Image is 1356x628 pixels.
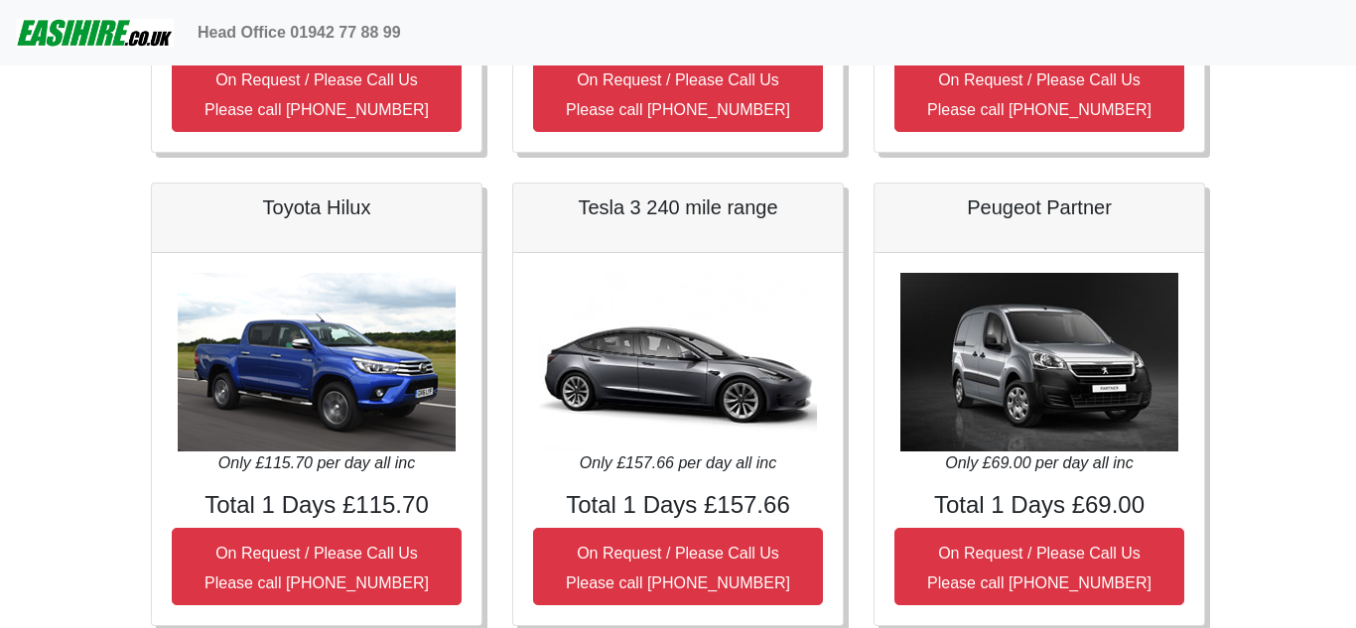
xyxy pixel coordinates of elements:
small: On Request / Please Call Us Please call [PHONE_NUMBER] [566,545,790,591]
b: Head Office 01942 77 88 99 [198,24,401,41]
h5: Peugeot Partner [894,195,1184,219]
h5: Tesla 3 240 mile range [533,195,823,219]
h4: Total 1 Days £157.66 [533,491,823,520]
img: Tesla 3 240 mile range [539,273,817,451]
i: Only £69.00 per day all inc [945,454,1133,471]
small: On Request / Please Call Us Please call [PHONE_NUMBER] [204,71,429,118]
h4: Total 1 Days £69.00 [894,491,1184,520]
small: On Request / Please Call Us Please call [PHONE_NUMBER] [204,545,429,591]
button: On Request / Please Call UsPlease call [PHONE_NUMBER] [172,55,462,132]
img: Peugeot Partner [900,273,1178,451]
img: Toyota Hilux [178,273,456,451]
i: Only £157.66 per day all inc [580,454,776,471]
button: On Request / Please Call UsPlease call [PHONE_NUMBER] [533,528,823,605]
small: On Request / Please Call Us Please call [PHONE_NUMBER] [566,71,790,118]
a: Head Office 01942 77 88 99 [190,13,409,53]
i: Only £115.70 per day all inc [218,454,415,471]
button: On Request / Please Call UsPlease call [PHONE_NUMBER] [894,55,1184,132]
h4: Total 1 Days £115.70 [172,491,462,520]
small: On Request / Please Call Us Please call [PHONE_NUMBER] [927,545,1152,591]
button: On Request / Please Call UsPlease call [PHONE_NUMBER] [172,528,462,605]
button: On Request / Please Call UsPlease call [PHONE_NUMBER] [894,528,1184,605]
img: easihire_logo_small.png [16,13,174,53]
small: On Request / Please Call Us Please call [PHONE_NUMBER] [927,71,1152,118]
h5: Toyota Hilux [172,195,462,219]
button: On Request / Please Call UsPlease call [PHONE_NUMBER] [533,55,823,132]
